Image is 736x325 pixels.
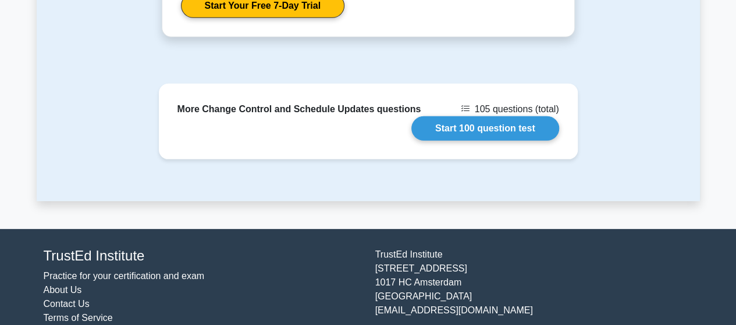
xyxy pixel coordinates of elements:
h4: TrustEd Institute [44,248,361,265]
a: Practice for your certification and exam [44,271,205,281]
a: Terms of Service [44,313,113,323]
a: About Us [44,285,82,295]
a: Start 100 question test [411,116,559,141]
a: Contact Us [44,299,90,309]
